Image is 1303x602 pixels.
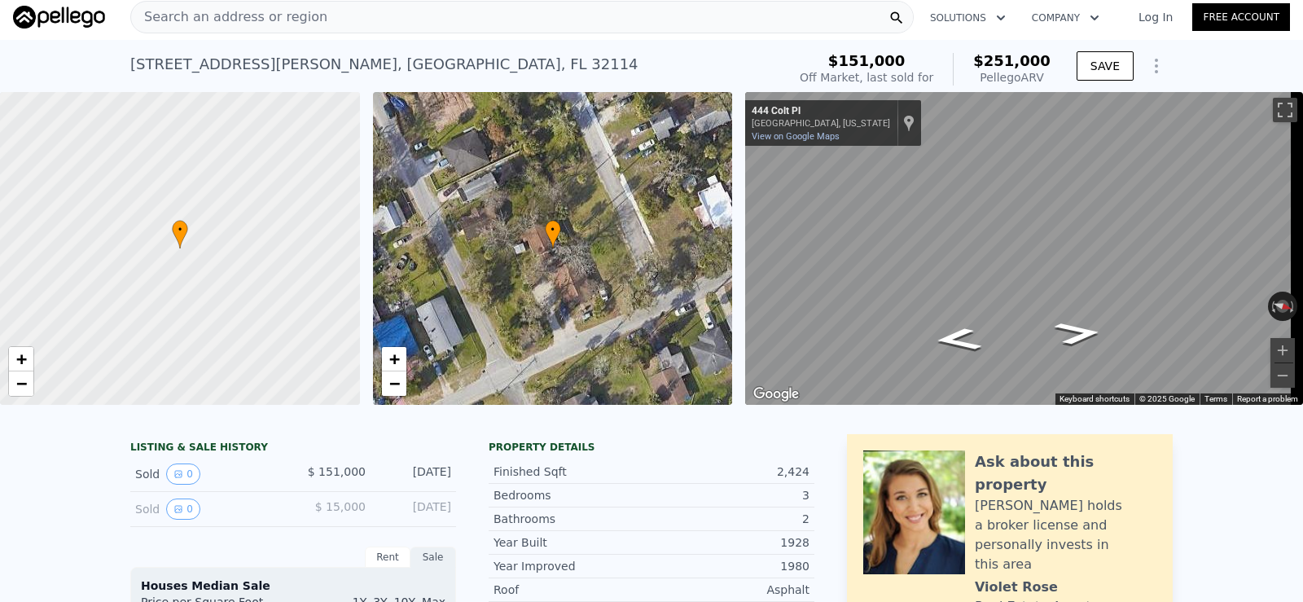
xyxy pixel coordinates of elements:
div: Violet Rose [975,578,1058,597]
button: SAVE [1077,51,1134,81]
a: Report a problem [1237,394,1298,403]
span: $151,000 [828,52,906,69]
div: Roof [494,582,651,598]
a: Open this area in Google Maps (opens a new window) [749,384,803,405]
div: 2 [651,511,809,527]
span: $251,000 [973,52,1051,69]
a: View on Google Maps [752,131,840,142]
div: • [172,220,188,248]
div: 2,424 [651,464,809,480]
a: Zoom in [9,347,33,371]
a: Zoom out [382,371,406,396]
button: Company [1019,3,1112,33]
button: Reset the view [1267,297,1299,316]
div: Year Built [494,534,651,551]
a: Zoom in [382,347,406,371]
button: Rotate counterclockwise [1268,292,1277,321]
div: Pellego ARV [973,69,1051,86]
button: Rotate clockwise [1289,292,1298,321]
div: Finished Sqft [494,464,651,480]
div: 1980 [651,558,809,574]
div: 1928 [651,534,809,551]
div: Year Improved [494,558,651,574]
button: Toggle fullscreen view [1273,98,1297,122]
span: • [545,222,561,237]
div: 444 Colt Pl [752,105,890,118]
div: Off Market, last sold for [800,69,933,86]
div: Bedrooms [494,487,651,503]
button: Zoom out [1270,363,1295,388]
div: Bathrooms [494,511,651,527]
div: Rent [365,547,410,568]
path: Go Southeast, Colt Pl [914,323,1002,357]
span: + [388,349,399,369]
div: Asphalt [651,582,809,598]
div: Ask about this property [975,450,1156,496]
div: Sold [135,499,280,520]
span: © 2025 Google [1139,394,1195,403]
div: LISTING & SALE HISTORY [130,441,456,457]
span: $ 15,000 [315,500,366,513]
button: Zoom in [1270,338,1295,363]
a: Log In [1119,9,1192,25]
div: Houses Median Sale [141,578,445,594]
img: Pellego [13,6,105,29]
a: Terms (opens in new tab) [1204,394,1227,403]
div: [PERSON_NAME] holds a broker license and personally invests in this area [975,496,1156,574]
path: Go Northwest, Colt Pl [1034,316,1122,350]
a: Zoom out [9,371,33,396]
a: Show location on map [903,114,915,132]
div: [GEOGRAPHIC_DATA], [US_STATE] [752,118,890,129]
button: View historical data [166,499,200,520]
div: • [545,220,561,248]
div: Sale [410,547,456,568]
div: 3 [651,487,809,503]
button: Solutions [917,3,1019,33]
img: Google [749,384,803,405]
div: [DATE] [379,499,451,520]
span: • [172,222,188,237]
button: View historical data [166,464,200,485]
div: Property details [489,441,814,454]
span: + [16,349,27,369]
div: Street View [745,92,1303,405]
a: Free Account [1192,3,1290,31]
div: Map [745,92,1303,405]
button: Show Options [1140,50,1173,82]
span: − [388,373,399,393]
span: $ 151,000 [308,465,366,478]
button: Keyboard shortcuts [1060,393,1130,405]
div: [STREET_ADDRESS][PERSON_NAME] , [GEOGRAPHIC_DATA] , FL 32114 [130,53,638,76]
div: [DATE] [379,464,451,485]
span: Search an address or region [131,7,327,27]
span: − [16,373,27,393]
div: Sold [135,464,280,485]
